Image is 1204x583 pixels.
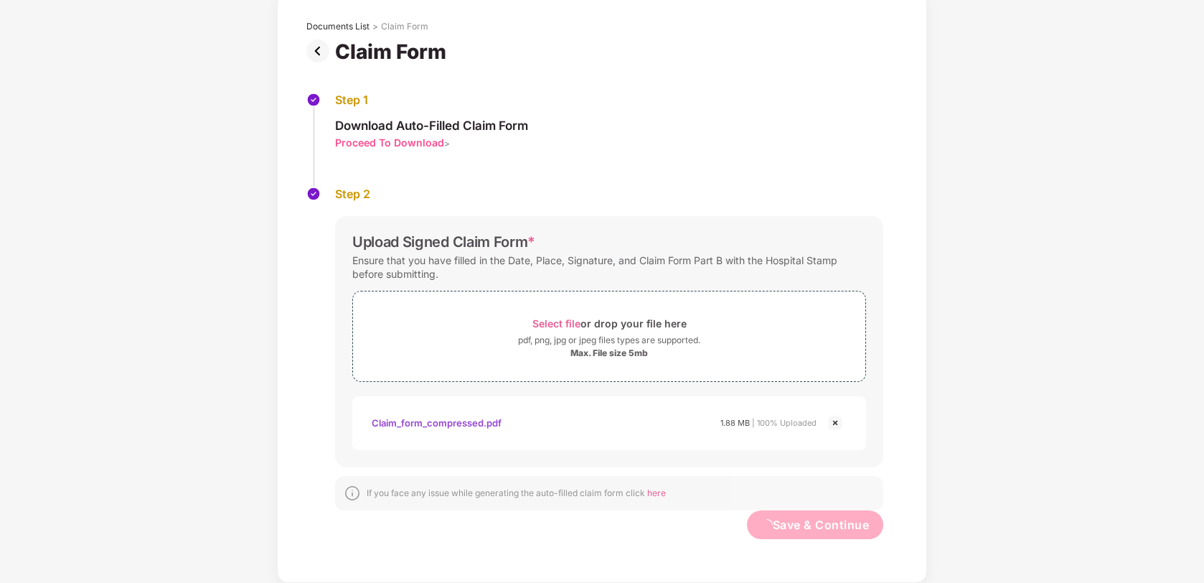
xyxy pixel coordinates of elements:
[352,233,535,251] div: Upload Signed Claim Form
[372,21,378,32] div: >
[570,348,648,359] div: Max. File size 5mb
[367,488,666,499] div: If you face any issue while generating the auto-filled claim form click
[335,136,444,149] div: Proceed To Download
[335,118,528,134] div: Download Auto-Filled Claim Form
[518,333,700,348] div: pdf, png, jpg or jpeg files types are supported.
[827,414,844,432] img: svg+xml;base64,PHN2ZyBpZD0iQ3Jvc3MtMjR4MjQiIHhtbG5zPSJodHRwOi8vd3d3LnczLm9yZy8yMDAwL3N2ZyIgd2lkdG...
[353,302,865,370] span: Select fileor drop your file herepdf, png, jpg or jpeg files types are supported.Max. File size 5mb
[720,418,750,428] span: 1.88 MB
[372,411,502,435] div: Claim_form_compressed.pdf
[532,317,580,330] span: Select file
[344,485,361,502] img: svg+xml;base64,PHN2ZyBpZD0iSW5mb18tXzMyeDMyIiBkYXRhLW5hbWU9IkluZm8gLSAzMngzMiIgeG1sbnM9Imh0dHA6Ly...
[381,21,428,32] div: Claim Form
[352,251,866,284] div: Ensure that you have filled in the Date, Place, Signature, and Claim Form Part B with the Hospita...
[335,39,452,64] div: Claim Form
[306,93,321,107] img: svg+xml;base64,PHN2ZyBpZD0iU3RlcC1Eb25lLTMyeDMyIiB4bWxucz0iaHR0cDovL3d3dy53My5vcmcvMjAwMC9zdmciIH...
[306,39,335,62] img: svg+xml;base64,PHN2ZyBpZD0iUHJldi0zMngzMiIgeG1sbnM9Imh0dHA6Ly93d3cudzMub3JnLzIwMDAvc3ZnIiB3aWR0aD...
[306,187,321,201] img: svg+xml;base64,PHN2ZyBpZD0iU3RlcC1Eb25lLTMyeDMyIiB4bWxucz0iaHR0cDovL3d3dy53My5vcmcvMjAwMC9zdmciIH...
[752,418,817,428] span: | 100% Uploaded
[532,314,687,333] div: or drop your file here
[335,187,883,202] div: Step 2
[747,510,884,539] button: loadingSave & Continue
[335,93,528,108] div: Step 1
[444,138,450,149] span: >
[306,21,370,32] div: Documents List
[647,488,666,498] span: here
